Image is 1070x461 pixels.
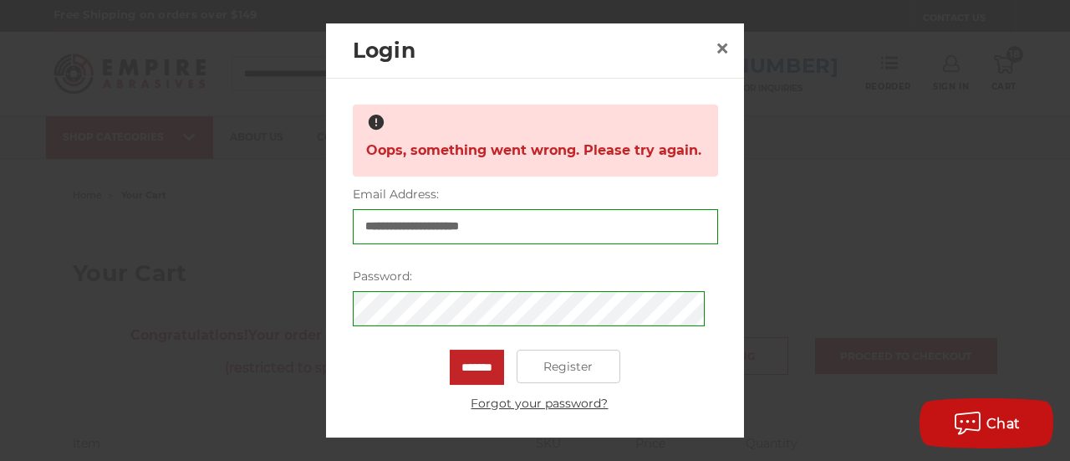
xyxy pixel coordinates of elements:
[366,135,701,167] span: Oops, something went wrong. Please try again.
[986,416,1021,432] span: Chat
[353,35,709,67] h2: Login
[709,35,736,62] a: Close
[353,186,718,203] label: Email Address:
[920,398,1053,448] button: Chat
[361,395,717,412] a: Forgot your password?
[715,32,730,64] span: ×
[517,350,621,383] a: Register
[353,268,718,285] label: Password:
